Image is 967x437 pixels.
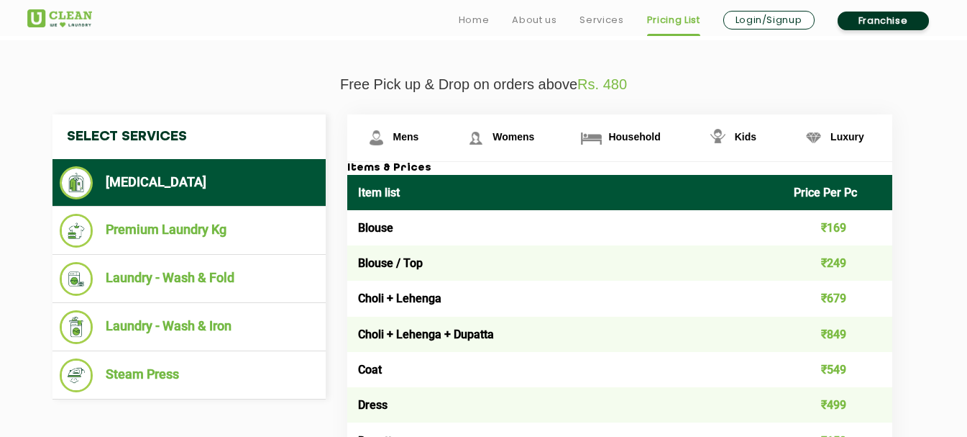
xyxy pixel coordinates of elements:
a: Franchise [838,12,929,30]
a: Pricing List [647,12,700,29]
span: Kids [735,131,756,143]
li: Laundry - Wash & Iron [60,310,318,344]
td: ₹549 [783,352,892,387]
img: Luxury [801,125,826,150]
img: Premium Laundry Kg [60,214,93,248]
img: Kids [705,125,730,150]
td: Choli + Lehenga + Dupatta [347,317,784,352]
h3: Items & Prices [347,162,892,175]
td: ₹849 [783,317,892,352]
span: Womens [492,131,534,143]
span: Mens [393,131,419,143]
img: UClean Laundry and Dry Cleaning [27,9,92,27]
th: Price Per Pc [783,175,892,210]
td: Blouse [347,210,784,245]
a: Login/Signup [723,11,815,30]
img: Dry Cleaning [60,166,93,199]
span: Household [608,131,660,143]
h4: Select Services [52,114,326,159]
td: ₹249 [783,245,892,281]
td: Dress [347,387,784,423]
img: Mens [364,125,389,150]
td: ₹169 [783,210,892,245]
td: Blouse / Top [347,245,784,281]
td: Coat [347,352,784,387]
img: Household [579,125,604,150]
li: [MEDICAL_DATA] [60,166,318,199]
td: Choli + Lehenga [347,281,784,316]
td: ₹679 [783,281,892,316]
a: About us [512,12,556,29]
a: Home [459,12,490,29]
img: Laundry - Wash & Iron [60,310,93,344]
li: Premium Laundry Kg [60,214,318,248]
th: Item list [347,175,784,210]
li: Steam Press [60,359,318,392]
td: ₹499 [783,387,892,423]
span: Rs. 480 [577,76,627,92]
img: Laundry - Wash & Fold [60,262,93,296]
a: Services [579,12,623,29]
p: Free Pick up & Drop on orders above [27,76,940,93]
img: Womens [463,125,488,150]
img: Steam Press [60,359,93,392]
span: Luxury [830,131,864,143]
li: Laundry - Wash & Fold [60,262,318,296]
